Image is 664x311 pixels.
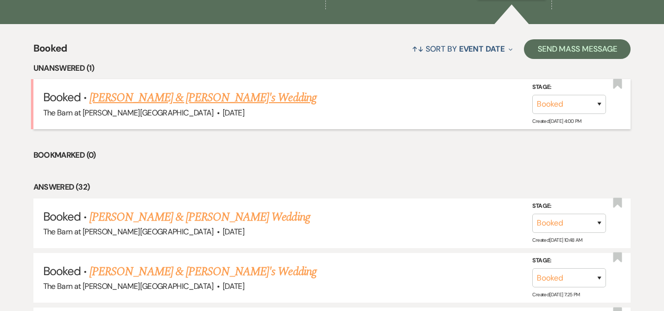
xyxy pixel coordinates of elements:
[532,291,579,298] span: Created: [DATE] 7:25 PM
[33,41,67,62] span: Booked
[43,89,81,105] span: Booked
[33,149,631,162] li: Bookmarked (0)
[223,226,244,237] span: [DATE]
[43,263,81,279] span: Booked
[459,44,505,54] span: Event Date
[524,39,631,59] button: Send Mass Message
[532,117,581,124] span: Created: [DATE] 4:00 PM
[33,62,631,75] li: Unanswered (1)
[43,209,81,224] span: Booked
[43,108,214,118] span: The Barn at [PERSON_NAME][GEOGRAPHIC_DATA]
[89,89,317,107] a: [PERSON_NAME] & [PERSON_NAME]'s Wedding
[43,281,214,291] span: The Barn at [PERSON_NAME][GEOGRAPHIC_DATA]
[532,82,606,93] label: Stage:
[532,201,606,212] label: Stage:
[532,255,606,266] label: Stage:
[43,226,214,237] span: The Barn at [PERSON_NAME][GEOGRAPHIC_DATA]
[89,263,317,281] a: [PERSON_NAME] & [PERSON_NAME]'s Wedding
[532,237,582,243] span: Created: [DATE] 10:48 AM
[408,36,516,62] button: Sort By Event Date
[89,208,310,226] a: [PERSON_NAME] & [PERSON_NAME] Wedding
[223,281,244,291] span: [DATE]
[223,108,244,118] span: [DATE]
[33,181,631,194] li: Answered (32)
[412,44,424,54] span: ↑↓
